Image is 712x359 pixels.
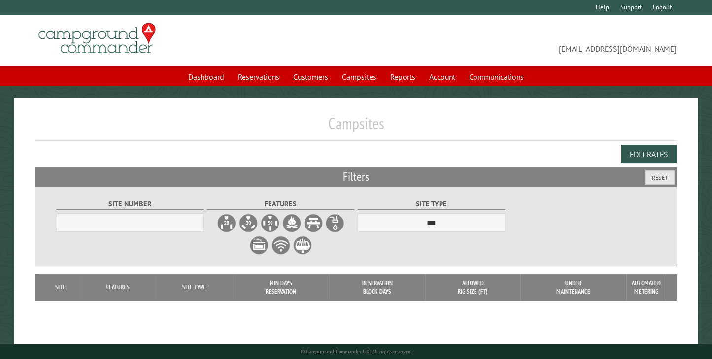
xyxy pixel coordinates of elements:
[293,235,312,255] label: Grill
[384,67,421,86] a: Reports
[621,145,677,163] button: Edit Rates
[182,67,230,86] a: Dashboard
[520,274,626,300] th: Under Maintenance
[336,67,382,86] a: Campsites
[645,170,675,185] button: Reset
[287,67,334,86] a: Customers
[282,213,302,233] label: Firepit
[626,274,666,300] th: Automated metering
[358,198,505,210] label: Site Type
[80,274,156,300] th: Features
[217,213,237,233] label: 20A Electrical Hookup
[233,274,329,300] th: Min Days Reservation
[463,67,530,86] a: Communications
[249,235,269,255] label: Sewer Hookup
[423,67,461,86] a: Account
[156,274,233,300] th: Site Type
[35,19,159,58] img: Campground Commander
[232,67,285,86] a: Reservations
[56,198,203,210] label: Site Number
[260,213,280,233] label: 50A Electrical Hookup
[356,27,677,55] span: [EMAIL_ADDRESS][DOMAIN_NAME]
[238,213,258,233] label: 30A Electrical Hookup
[329,274,426,300] th: Reservation Block Days
[425,274,520,300] th: Allowed Rig Size (ft)
[271,235,291,255] label: WiFi Service
[35,114,677,141] h1: Campsites
[35,167,677,186] h2: Filters
[301,348,412,355] small: © Campground Commander LLC. All rights reserved.
[40,274,80,300] th: Site
[207,198,354,210] label: Features
[325,213,345,233] label: Water Hookup
[304,213,323,233] label: Picnic Table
